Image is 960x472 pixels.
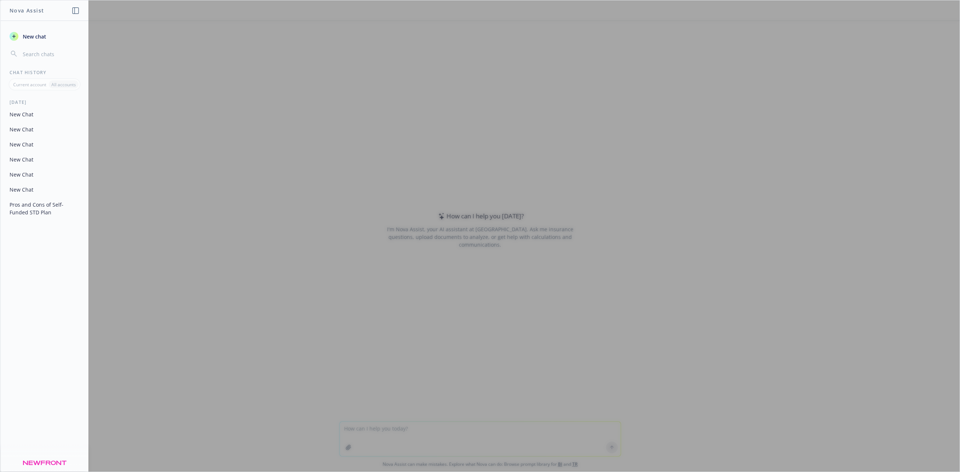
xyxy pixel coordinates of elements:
p: All accounts [51,81,76,88]
input: Search chats [21,49,80,59]
span: New chat [21,33,46,40]
button: New Chat [7,184,83,196]
button: Pros and Cons of Self-Funded STD Plan [7,199,83,218]
div: Chat History [1,69,88,76]
p: Current account [13,81,46,88]
h1: Nova Assist [10,7,44,14]
button: New chat [7,30,83,43]
button: New Chat [7,138,83,150]
div: [DATE] [1,99,88,105]
button: New Chat [7,108,83,120]
button: New Chat [7,168,83,181]
button: New Chat [7,153,83,166]
button: New Chat [7,123,83,135]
